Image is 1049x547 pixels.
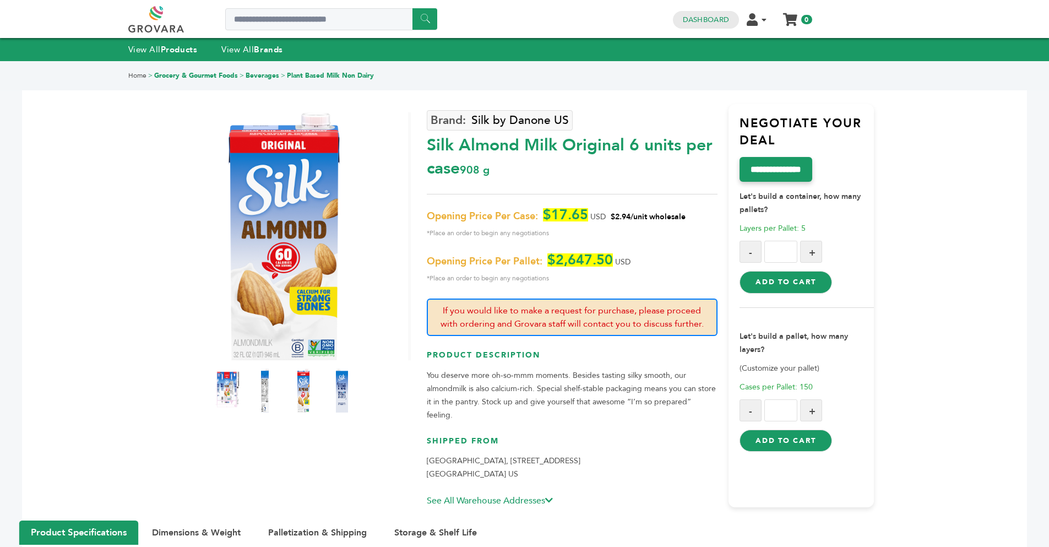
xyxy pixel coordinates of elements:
img: Silk Almond Milk - Original 6 units per case 908 g [328,369,356,413]
img: Silk Almond Milk - Original 6 units per case 908 g Product Label [213,369,240,413]
strong: Products [161,44,197,55]
span: USD [590,212,606,222]
button: Add to Cart [740,430,831,452]
div: Silk Almond Milk Original 6 units per case [427,128,718,180]
strong: Brands [254,44,282,55]
button: Add to Cart [740,271,831,293]
span: USD [615,257,631,267]
a: My Cart [784,10,796,21]
span: *Place an order to begin any negotiations [427,226,718,240]
h3: Shipped From [427,436,718,455]
h3: Negotiate Your Deal [740,115,874,158]
strong: Let's build a pallet, how many layers? [740,331,848,355]
button: + [800,241,822,263]
h3: Product Description [427,350,718,369]
img: Silk Almond Milk - Original 6 units per case 908 g [160,112,408,360]
input: Search a product or brand... [225,8,437,30]
span: Opening Price Per Case: [427,210,538,223]
span: Layers per Pallet: 5 [740,223,806,234]
a: Dashboard [683,15,729,25]
p: [GEOGRAPHIC_DATA], [STREET_ADDRESS] [GEOGRAPHIC_DATA] US [427,454,718,481]
a: Plant Based Milk Non Dairy [287,71,374,80]
p: (Customize your pallet) [740,362,874,375]
span: $17.65 [543,208,588,221]
span: 0 [801,15,812,24]
span: Cases per Pallet: 150 [740,382,813,392]
span: $2,647.50 [547,253,613,267]
a: Grocery & Gourmet Foods [154,71,238,80]
button: Palletization & Shipping [257,521,378,544]
span: > [281,71,285,80]
p: If you would like to make a request for purchase, please proceed with ordering and Grovara staff ... [427,299,718,336]
a: Home [128,71,146,80]
button: - [740,241,762,263]
img: Silk Almond Milk - Original 6 units per case 908 g [290,369,317,413]
a: Silk by Danone US [427,110,573,131]
button: + [800,399,822,421]
p: You deserve more oh-so-mmm moments. Besides tasting silky smooth, our almondmilk is also calcium-... [427,369,718,422]
button: Dimensions & Weight [141,521,252,544]
img: Silk Almond Milk - Original 6 units per case 908 g Nutrition Info [251,369,279,413]
button: Storage & Shelf Life [383,521,488,544]
a: View AllProducts [128,44,198,55]
span: *Place an order to begin any negotiations [427,272,718,285]
strong: Let's build a container, how many pallets? [740,191,861,215]
span: 908 g [460,163,490,177]
button: - [740,399,762,421]
a: View AllBrands [221,44,283,55]
a: Beverages [246,71,279,80]
button: Product Specifications [19,521,138,545]
span: > [240,71,244,80]
a: See All Warehouse Addresses [427,495,553,507]
span: > [148,71,153,80]
span: Opening Price Per Pallet: [427,255,542,268]
span: $2.94/unit wholesale [611,212,686,222]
